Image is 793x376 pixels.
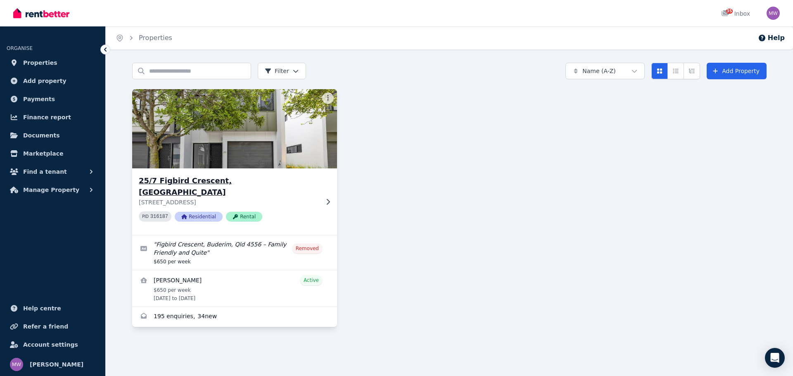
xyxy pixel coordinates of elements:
span: Help centre [23,303,61,313]
button: Filter [258,63,306,79]
a: Properties [139,34,172,42]
img: Mark Wadhams [767,7,780,20]
span: 35 [726,9,733,14]
img: 25/7 Figbird Crescent, Buderim [127,87,342,170]
a: View details for AnnaMaria Rappa [132,270,337,307]
a: Marketplace [7,145,99,162]
span: Find a tenant [23,167,67,177]
button: Manage Property [7,182,99,198]
nav: Breadcrumb [106,26,182,50]
a: 25/7 Figbird Crescent, Buderim25/7 Figbird Crescent, [GEOGRAPHIC_DATA][STREET_ADDRESS]PID 316187R... [132,89,337,235]
a: Add property [7,73,99,89]
span: Properties [23,58,57,68]
span: [PERSON_NAME] [30,359,83,369]
a: Help centre [7,300,99,317]
div: Inbox [721,9,750,18]
span: Rental [226,212,262,222]
button: Card view [651,63,668,79]
button: More options [322,92,334,104]
a: Enquiries for 25/7 Figbird Crescent, Buderim [132,307,337,327]
button: Find a tenant [7,163,99,180]
span: Residential [175,212,223,222]
span: Refer a friend [23,322,68,331]
a: Payments [7,91,99,107]
a: Add Property [707,63,767,79]
img: RentBetter [13,7,69,19]
code: 316187 [150,214,168,220]
button: Compact list view [667,63,684,79]
a: Finance report [7,109,99,125]
span: ORGANISE [7,45,33,51]
div: View options [651,63,700,79]
span: Account settings [23,340,78,350]
span: Add property [23,76,66,86]
span: Payments [23,94,55,104]
button: Help [758,33,785,43]
a: Properties [7,54,99,71]
span: Manage Property [23,185,79,195]
a: Edit listing: Figbird Crescent, Buderim, Qld 4556 – Family Friendly and Quite [132,235,337,270]
span: Documents [23,130,60,140]
div: Open Intercom Messenger [765,348,785,368]
a: Refer a friend [7,318,99,335]
button: Name (A-Z) [565,63,645,79]
span: Finance report [23,112,71,122]
button: Expanded list view [684,63,700,79]
p: [STREET_ADDRESS] [139,198,319,206]
span: Marketplace [23,149,63,158]
a: Documents [7,127,99,144]
small: PID [142,214,149,219]
span: Name (A-Z) [582,67,616,75]
h3: 25/7 Figbird Crescent, [GEOGRAPHIC_DATA] [139,175,319,198]
span: Filter [265,67,289,75]
a: Account settings [7,336,99,353]
img: Mark Wadhams [10,358,23,371]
